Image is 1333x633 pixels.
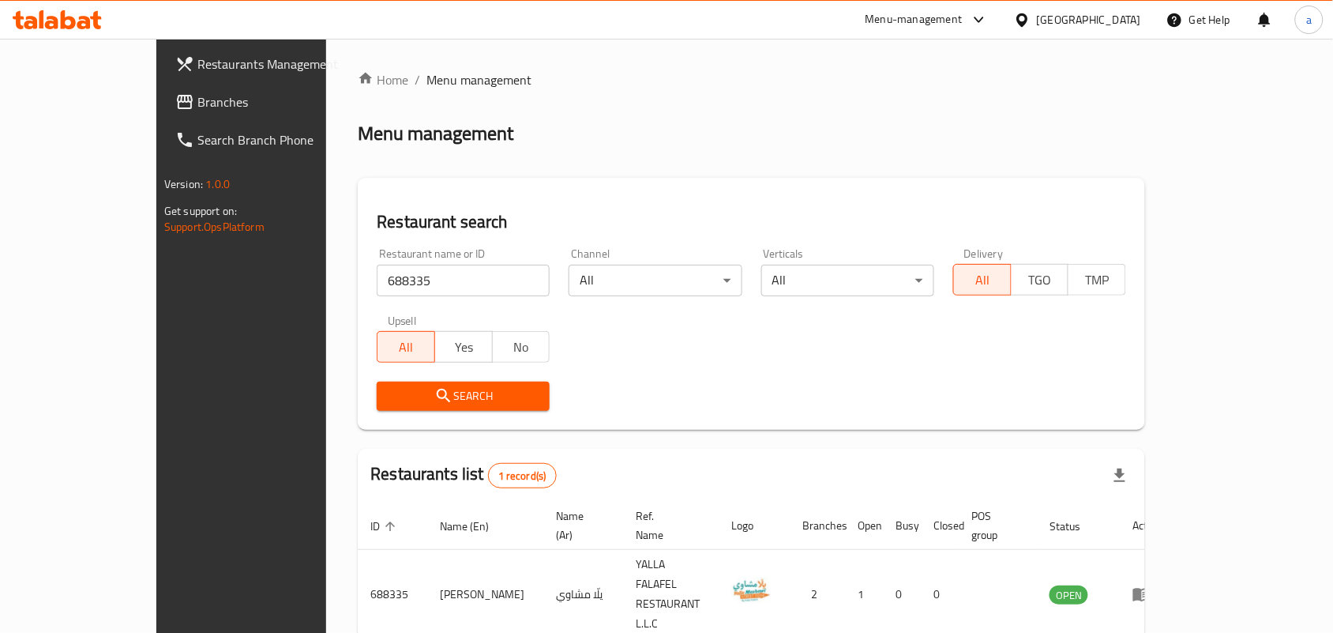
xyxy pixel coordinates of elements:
span: Name (Ar) [556,507,604,544]
span: ID [370,517,400,536]
button: TMP [1068,264,1126,296]
span: Yes [441,336,486,359]
div: All [761,265,934,296]
button: No [492,331,550,363]
label: Upsell [388,315,417,326]
div: Total records count [488,463,557,488]
button: Yes [434,331,493,363]
h2: Restaurants list [370,462,556,488]
span: TMP [1075,269,1120,292]
button: All [377,331,435,363]
th: Busy [883,502,921,550]
img: Yalla Mashawi [731,571,771,611]
span: OPEN [1050,586,1088,605]
button: TGO [1011,264,1069,296]
span: Name (En) [440,517,509,536]
button: All [953,264,1012,296]
span: TGO [1018,269,1063,292]
div: Menu [1132,585,1162,604]
nav: breadcrumb [358,70,1145,89]
span: Branches [197,92,366,111]
span: Version: [164,174,203,194]
th: Logo [719,502,790,550]
div: Menu-management [866,10,963,29]
button: Search [377,382,550,411]
span: All [960,269,1005,292]
a: Branches [163,83,379,121]
th: Closed [921,502,959,550]
label: Delivery [964,248,1004,259]
th: Branches [790,502,845,550]
th: Open [845,502,883,550]
a: Search Branch Phone [163,121,379,159]
h2: Menu management [358,121,513,146]
span: 1 record(s) [489,469,556,484]
a: Home [358,70,408,89]
h2: Restaurant search [377,210,1126,234]
span: Status [1050,517,1101,536]
span: a [1306,11,1312,28]
span: Restaurants Management [197,55,366,73]
span: Search Branch Phone [197,130,366,149]
li: / [415,70,420,89]
th: Action [1120,502,1174,550]
input: Search for restaurant name or ID.. [377,265,550,296]
span: Menu management [426,70,531,89]
span: No [499,336,544,359]
div: OPEN [1050,586,1088,605]
div: All [569,265,742,296]
span: Ref. Name [636,507,700,544]
div: Export file [1101,457,1139,495]
span: All [384,336,429,359]
span: Search [389,386,537,406]
span: POS group [971,507,1018,544]
span: 1.0.0 [205,174,230,194]
div: [GEOGRAPHIC_DATA] [1037,11,1141,28]
a: Restaurants Management [163,45,379,83]
span: Get support on: [164,201,237,221]
a: Support.OpsPlatform [164,217,265,237]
